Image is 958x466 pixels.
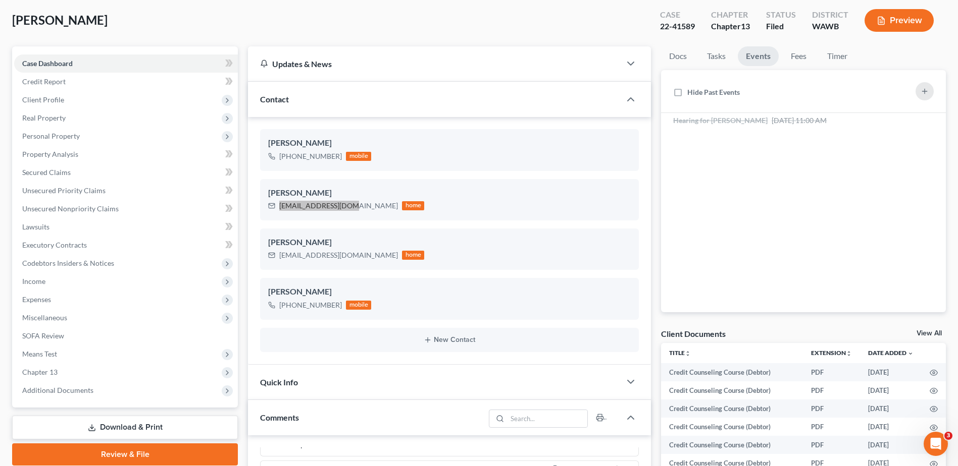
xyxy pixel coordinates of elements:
[924,432,948,456] iframe: Intercom live chat
[803,436,860,454] td: PDF
[260,59,609,69] div: Updates & News
[22,95,64,104] span: Client Profile
[22,150,78,158] span: Property Analysis
[860,381,922,399] td: [DATE]
[14,182,238,200] a: Unsecured Priority Claims
[346,152,371,161] div: mobile
[14,145,238,163] a: Property Analysis
[685,351,691,357] i: unfold_more
[22,59,73,68] span: Case Dashboard
[772,116,827,125] span: [DATE] 11:00 AM
[14,54,238,73] a: Case Dashboard
[346,301,371,310] div: mobile
[260,377,298,387] span: Quick Info
[661,363,803,381] td: Credit Counseling Course (Debtor)
[12,416,238,439] a: Download & Print
[783,46,815,66] a: Fees
[22,331,64,340] span: SOFA Review
[22,168,71,177] span: Secured Claims
[22,241,87,249] span: Executory Contracts
[661,436,803,454] td: Credit Counseling Course (Debtor)
[22,113,66,122] span: Real Property
[260,413,299,422] span: Comments
[268,237,631,249] div: [PERSON_NAME]
[811,349,852,357] a: Extensionunfold_more
[402,201,424,210] div: home
[22,277,45,285] span: Income
[865,9,934,32] button: Preview
[268,187,631,199] div: [PERSON_NAME]
[22,77,66,86] span: Credit Report
[860,399,922,418] td: [DATE]
[812,9,848,21] div: District
[22,349,57,358] span: Means Test
[22,386,93,394] span: Additional Documents
[268,286,631,298] div: [PERSON_NAME]
[279,151,342,161] div: [PHONE_NUMBER]
[846,351,852,357] i: unfold_more
[22,204,119,213] span: Unsecured Nonpriority Claims
[279,201,398,211] div: [EMAIL_ADDRESS][DOMAIN_NAME]
[907,351,914,357] i: expand_more
[279,300,342,310] div: [PHONE_NUMBER]
[711,9,750,21] div: Chapter
[661,46,695,66] a: Docs
[803,418,860,436] td: PDF
[944,432,952,440] span: 3
[766,9,796,21] div: Status
[673,116,768,125] span: Hearing for [PERSON_NAME]
[803,399,860,418] td: PDF
[741,21,750,31] span: 13
[402,251,424,260] div: home
[14,236,238,254] a: Executory Contracts
[661,399,803,418] td: Credit Counseling Course (Debtor)
[660,9,695,21] div: Case
[661,328,726,339] div: Client Documents
[812,21,848,32] div: WAWB
[660,21,695,32] div: 22-41589
[279,250,398,260] div: [EMAIL_ADDRESS][DOMAIN_NAME]
[22,368,58,376] span: Chapter 13
[22,313,67,322] span: Miscellaneous
[268,137,631,149] div: [PERSON_NAME]
[803,363,860,381] td: PDF
[860,418,922,436] td: [DATE]
[803,381,860,399] td: PDF
[14,163,238,182] a: Secured Claims
[711,21,750,32] div: Chapter
[14,73,238,91] a: Credit Report
[661,418,803,436] td: Credit Counseling Course (Debtor)
[699,46,734,66] a: Tasks
[22,222,49,231] span: Lawsuits
[260,94,289,104] span: Contact
[766,21,796,32] div: Filed
[12,13,108,27] span: [PERSON_NAME]
[917,330,942,337] a: View All
[268,336,631,344] button: New Contact
[22,259,114,267] span: Codebtors Insiders & Notices
[860,436,922,454] td: [DATE]
[22,186,106,195] span: Unsecured Priority Claims
[22,132,80,140] span: Personal Property
[819,46,855,66] a: Timer
[12,443,238,465] a: Review & File
[507,410,587,427] input: Search...
[14,200,238,218] a: Unsecured Nonpriority Claims
[860,363,922,381] td: [DATE]
[687,88,740,96] span: Hide Past Events
[14,218,238,236] a: Lawsuits
[14,327,238,345] a: SOFA Review
[868,349,914,357] a: Date Added expand_more
[738,46,779,66] a: Events
[669,349,691,357] a: Titleunfold_more
[661,381,803,399] td: Credit Counseling Course (Debtor)
[22,295,51,304] span: Expenses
